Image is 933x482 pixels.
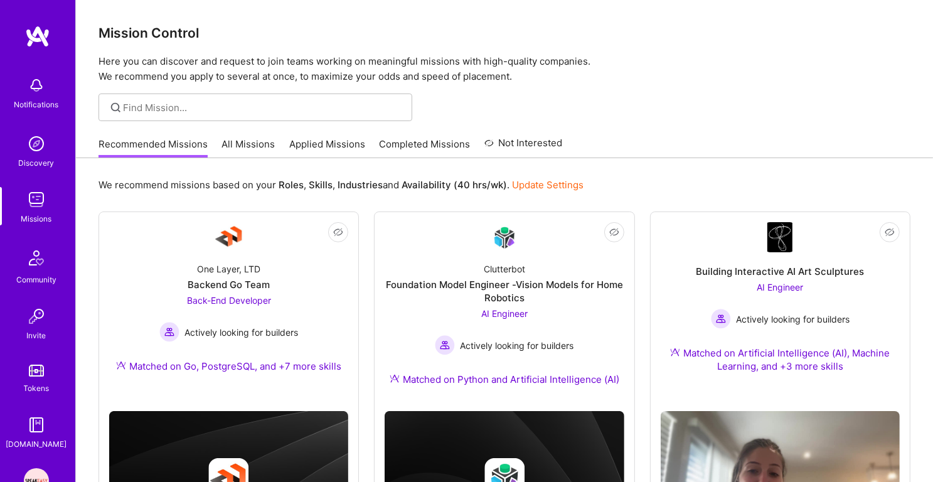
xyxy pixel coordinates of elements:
[670,347,680,357] img: Ateam Purple Icon
[187,295,271,306] span: Back-End Developer
[390,373,400,383] img: Ateam Purple Icon
[481,308,528,319] span: AI Engineer
[24,304,49,329] img: Invite
[333,227,343,237] i: icon EyeClosed
[116,360,341,373] div: Matched on Go, PostgreSQL, and +7 more skills
[109,100,123,115] i: icon SearchGrey
[6,437,67,451] div: [DOMAIN_NAME]
[484,136,563,158] a: Not Interested
[279,179,304,191] b: Roles
[385,278,624,304] div: Foundation Model Engineer -Vision Models for Home Robotics
[188,278,270,291] div: Backend Go Team
[338,179,383,191] b: Industries
[124,101,403,114] input: Find Mission...
[402,179,507,191] b: Availability (40 hrs/wk)
[14,98,59,111] div: Notifications
[390,373,619,386] div: Matched on Python and Artificial Intelligence (AI)
[29,365,44,377] img: tokens
[385,222,624,401] a: Company LogoClutterbotFoundation Model Engineer -Vision Models for Home RoboticsAI Engineer Activ...
[696,265,864,278] div: Building Interactive AI Art Sculptures
[222,137,275,158] a: All Missions
[512,179,584,191] a: Update Settings
[184,326,298,339] span: Actively looking for builders
[214,222,244,252] img: Company Logo
[109,222,348,388] a: Company LogoOne Layer, LTDBackend Go TeamBack-End Developer Actively looking for buildersActively...
[24,382,50,395] div: Tokens
[24,187,49,212] img: teamwork
[289,137,365,158] a: Applied Missions
[21,243,51,273] img: Community
[489,223,520,252] img: Company Logo
[24,73,49,98] img: bell
[99,25,910,41] h3: Mission Control
[484,262,525,276] div: Clutterbot
[99,178,584,191] p: We recommend missions based on your , , and .
[25,25,50,48] img: logo
[661,346,900,373] div: Matched on Artificial Intelligence (AI), Machine Learning, and +3 more skills
[159,322,179,342] img: Actively looking for builders
[460,339,573,352] span: Actively looking for builders
[24,131,49,156] img: discovery
[609,227,619,237] i: icon EyeClosed
[16,273,56,286] div: Community
[309,179,333,191] b: Skills
[19,156,55,169] div: Discovery
[435,335,455,355] img: Actively looking for builders
[99,54,910,84] p: Here you can discover and request to join teams working on meaningful missions with high-quality ...
[885,227,895,237] i: icon EyeClosed
[380,137,471,158] a: Completed Missions
[197,262,260,276] div: One Layer, LTD
[21,212,52,225] div: Missions
[767,222,792,252] img: Company Logo
[757,282,803,292] span: AI Engineer
[736,313,850,326] span: Actively looking for builders
[661,222,900,401] a: Company LogoBuilding Interactive AI Art SculpturesAI Engineer Actively looking for buildersActive...
[711,309,731,329] img: Actively looking for builders
[27,329,46,342] div: Invite
[24,412,49,437] img: guide book
[99,137,208,158] a: Recommended Missions
[116,360,126,370] img: Ateam Purple Icon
